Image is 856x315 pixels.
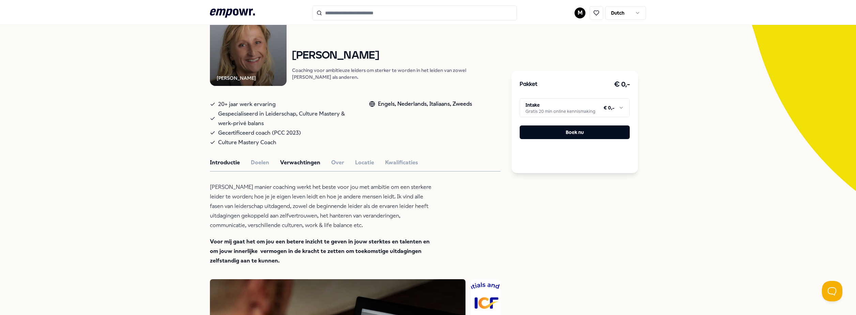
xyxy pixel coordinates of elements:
span: 20+ jaar werk ervaring [218,100,276,109]
span: Gecertificeerd coach (PCC 2023) [218,128,301,138]
button: M [575,7,585,18]
div: [PERSON_NAME] [217,74,256,82]
strong: Voor mij gaat het om jou een betere inzicht te geven in jouw sterktes en talenten en om jouw inne... [210,238,430,264]
button: Introductie [210,158,240,167]
h1: [PERSON_NAME] [292,50,501,62]
div: Engels, Nederlands, Italiaans, Zweeds [369,100,472,108]
button: Locatie [355,158,374,167]
iframe: Help Scout Beacon - Open [822,281,842,301]
p: [PERSON_NAME] manier coaching werkt het beste voor jou met ambitie om een sterkere leider te word... [210,182,431,230]
button: Doelen [251,158,269,167]
h3: € 0,- [614,79,630,90]
span: Gespecialiseerd in Leiderschap, Culture Mastery & werk-privé balans [218,109,355,128]
h3: Pakket [520,80,537,89]
p: Coaching voor ambitieuze leiders om sterker te worden in het leiden van zowel [PERSON_NAME] als a... [292,67,501,80]
input: Search for products, categories or subcategories [312,5,517,20]
button: Verwachtingen [280,158,320,167]
button: Boek nu [520,125,630,139]
button: Over [331,158,344,167]
button: Kwalificaties [385,158,418,167]
img: Product Image [210,10,287,86]
span: Culture Mastery Coach [218,138,276,147]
